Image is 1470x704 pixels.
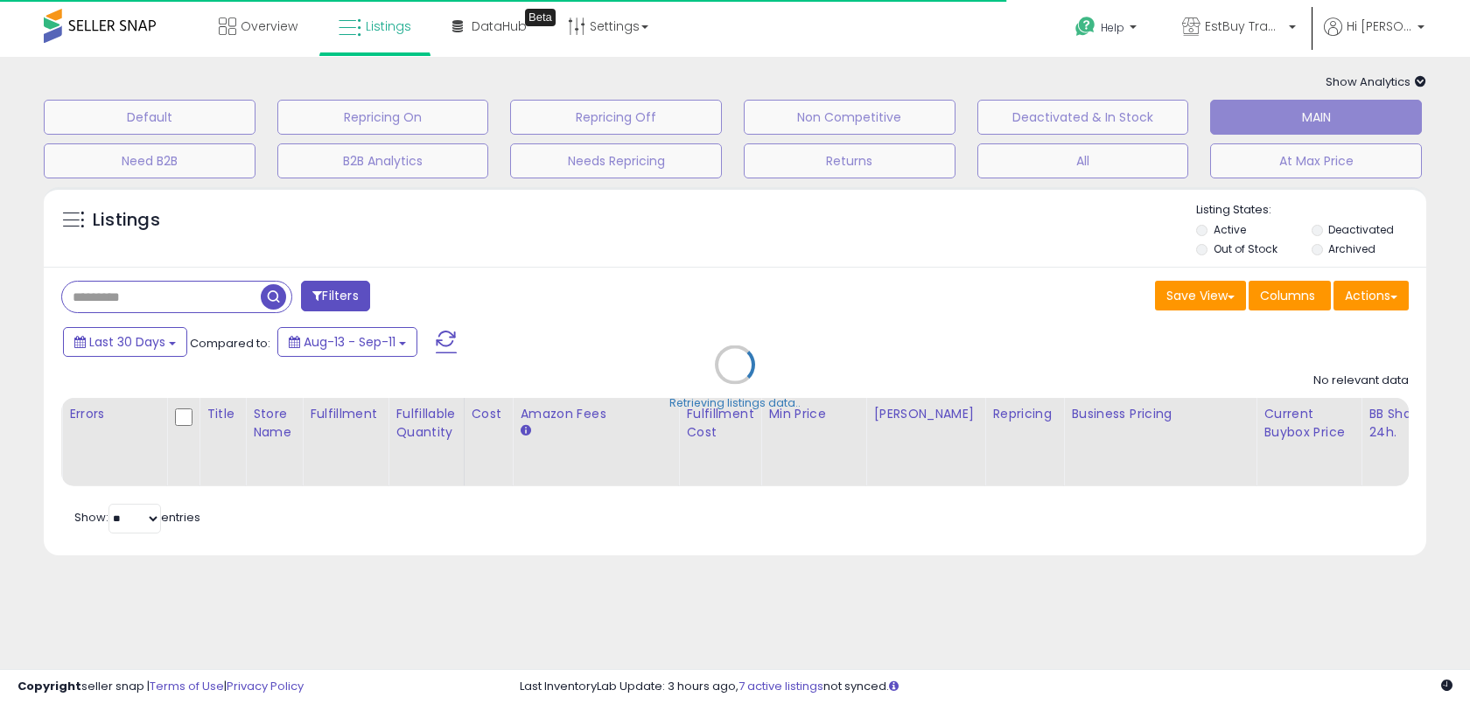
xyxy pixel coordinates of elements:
[277,143,489,178] button: B2B Analytics
[744,143,955,178] button: Returns
[44,100,255,135] button: Default
[889,680,899,692] i: Click here to read more about un-synced listings.
[1210,143,1422,178] button: At Max Price
[17,678,81,694] strong: Copyright
[1347,17,1412,35] span: Hi [PERSON_NAME]
[977,100,1189,135] button: Deactivated & In Stock
[510,143,722,178] button: Needs Repricing
[1205,17,1284,35] span: EstBuy Trading
[472,17,527,35] span: DataHub
[1061,3,1154,57] a: Help
[366,17,411,35] span: Listings
[277,100,489,135] button: Repricing On
[1324,17,1424,57] a: Hi [PERSON_NAME]
[44,143,255,178] button: Need B2B
[520,679,1452,695] div: Last InventoryLab Update: 3 hours ago, not synced.
[1074,16,1096,38] i: Get Help
[669,395,801,411] div: Retrieving listings data..
[738,678,823,694] a: 7 active listings
[977,143,1189,178] button: All
[525,9,556,26] div: Tooltip anchor
[1101,20,1124,35] span: Help
[1326,73,1426,90] span: Show Analytics
[510,100,722,135] button: Repricing Off
[744,100,955,135] button: Non Competitive
[17,679,304,695] div: seller snap | |
[241,17,297,35] span: Overview
[150,678,224,694] a: Terms of Use
[227,678,304,694] a: Privacy Policy
[1210,100,1422,135] button: MAIN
